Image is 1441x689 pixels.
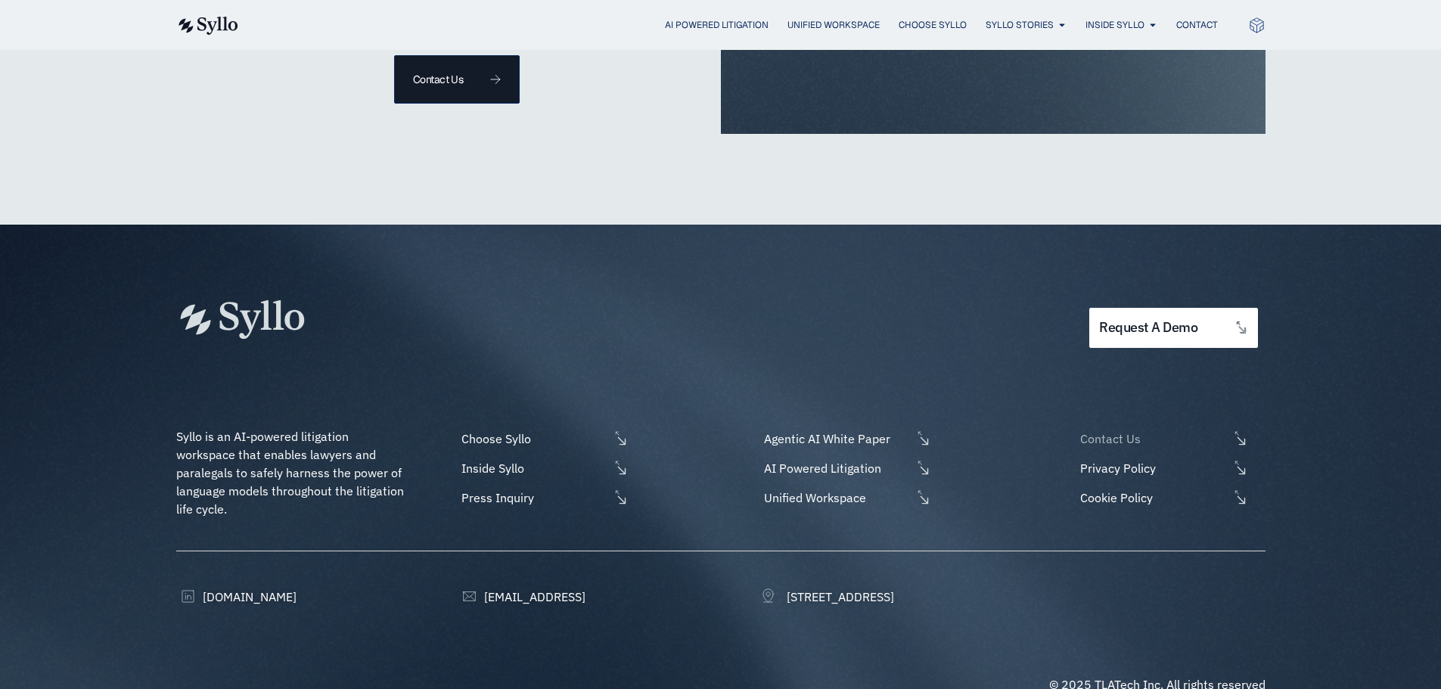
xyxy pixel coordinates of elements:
[394,55,520,104] a: Contact Us
[1076,459,1265,477] a: Privacy Policy
[1099,321,1197,335] span: request a demo
[787,18,880,32] a: Unified Workspace
[1076,459,1228,477] span: Privacy Policy
[760,459,911,477] span: AI Powered Litigation
[986,18,1054,32] a: Syllo Stories
[760,489,931,507] a: Unified Workspace
[665,18,769,32] a: AI Powered Litigation
[760,489,911,507] span: Unified Workspace
[1089,308,1257,348] a: request a demo
[783,588,894,606] span: [STREET_ADDRESS]
[199,588,297,606] span: [DOMAIN_NAME]
[458,430,609,448] span: Choose Syllo
[458,588,585,606] a: [EMAIL_ADDRESS]
[899,18,967,32] a: Choose Syllo
[760,459,931,477] a: AI Powered Litigation
[458,430,629,448] a: Choose Syllo
[458,489,609,507] span: Press Inquiry
[176,429,407,517] span: Syllo is an AI-powered litigation workspace that enables lawyers and paralegals to safely harness...
[760,588,894,606] a: [STREET_ADDRESS]
[458,459,609,477] span: Inside Syllo
[1076,489,1265,507] a: Cookie Policy
[1176,18,1218,32] a: Contact
[176,588,297,606] a: [DOMAIN_NAME]
[1076,489,1228,507] span: Cookie Policy
[176,17,238,35] img: syllo
[269,18,1218,33] div: Menu Toggle
[1076,430,1228,448] span: Contact Us
[458,489,629,507] a: Press Inquiry
[413,74,463,85] span: Contact Us
[760,430,911,448] span: Agentic AI White Paper
[760,430,931,448] a: Agentic AI White Paper
[458,459,629,477] a: Inside Syllo
[269,18,1218,33] nav: Menu
[1085,18,1144,32] a: Inside Syllo
[480,588,585,606] span: [EMAIL_ADDRESS]
[1076,430,1265,448] a: Contact Us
